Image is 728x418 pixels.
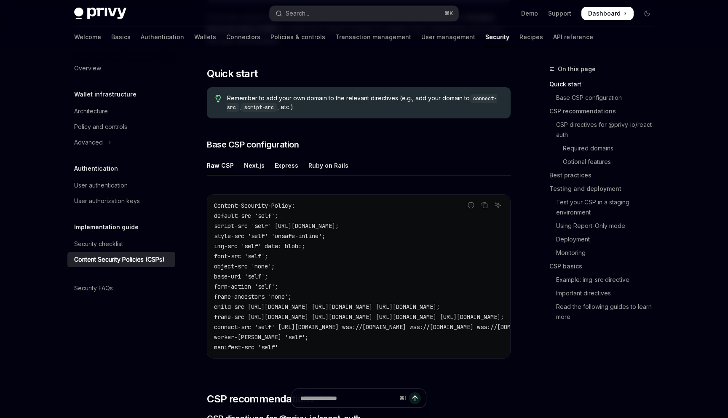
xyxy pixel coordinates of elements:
[214,273,268,280] span: base-uri 'self';
[214,323,689,331] span: connect-src 'self' [URL][DOMAIN_NAME] wss://[DOMAIN_NAME] wss://[DOMAIN_NAME] wss://[DOMAIN_NAME]...
[558,64,596,74] span: On this page
[241,103,277,112] code: script-src
[207,67,257,80] span: Quick start
[485,27,509,47] a: Security
[640,7,654,20] button: Toggle dark mode
[74,8,126,19] img: dark logo
[74,196,140,206] div: User authorization keys
[214,333,308,341] span: worker-[PERSON_NAME] 'self';
[214,293,292,300] span: frame-ancestors 'none';
[67,61,175,76] a: Overview
[549,78,661,91] a: Quick start
[214,252,268,260] span: font-src 'self';
[549,287,661,300] a: Important directives
[67,193,175,209] a: User authorization keys
[67,252,175,267] a: Content Security Policies (CSPs)
[214,263,275,270] span: object-src 'none';
[215,95,221,102] svg: Tip
[141,27,184,47] a: Authentication
[214,283,278,290] span: form-action 'self';
[67,178,175,193] a: User authentication
[549,104,661,118] a: CSP recommendations
[466,200,476,211] button: Report incorrect code
[74,122,127,132] div: Policy and controls
[549,300,661,324] a: Read the following guides to learn more:
[227,94,497,112] code: connect-src
[74,137,103,147] div: Advanced
[519,27,543,47] a: Recipes
[67,281,175,296] a: Security FAQs
[300,389,396,407] input: Ask a question...
[553,27,593,47] a: API reference
[549,182,661,196] a: Testing and deployment
[549,260,661,273] a: CSP basics
[270,27,325,47] a: Policies & controls
[74,239,123,249] div: Security checklist
[227,94,502,112] span: Remember to add your own domain to the relevant directives (e.g., add your domain to , , etc.)
[549,246,661,260] a: Monitoring
[74,283,113,293] div: Security FAQs
[521,9,538,18] a: Demo
[214,303,440,311] span: child-src [URL][DOMAIN_NAME] [URL][DOMAIN_NAME] [URL][DOMAIN_NAME];
[207,155,234,175] div: Raw CSP
[270,6,458,21] button: Open search
[74,89,136,99] h5: Wallet infrastructure
[548,9,571,18] a: Support
[214,313,504,321] span: frame-src [URL][DOMAIN_NAME] [URL][DOMAIN_NAME] [URL][DOMAIN_NAME] [URL][DOMAIN_NAME];
[549,142,661,155] a: Required domains
[74,255,165,265] div: Content Security Policies (CSPs)
[214,343,278,351] span: manifest-src 'self'
[67,104,175,119] a: Architecture
[444,10,453,17] span: ⌘ K
[214,212,278,220] span: default-src 'self';
[214,202,295,209] span: Content-Security-Policy:
[549,169,661,182] a: Best practices
[194,27,216,47] a: Wallets
[74,106,108,116] div: Architecture
[549,196,661,219] a: Test your CSP in a staging environment
[214,242,305,250] span: img-src 'self' data: blob:;
[549,219,661,233] a: Using Report-Only mode
[226,27,260,47] a: Connectors
[244,155,265,175] div: Next.js
[549,233,661,246] a: Deployment
[214,222,339,230] span: script-src 'self' [URL][DOMAIN_NAME];
[588,9,621,18] span: Dashboard
[275,155,298,175] div: Express
[421,27,475,47] a: User management
[207,139,299,150] span: Base CSP configuration
[549,91,661,104] a: Base CSP configuration
[335,27,411,47] a: Transaction management
[74,180,128,190] div: User authentication
[214,232,325,240] span: style-src 'self' 'unsafe-inline';
[492,200,503,211] button: Ask AI
[67,119,175,134] a: Policy and controls
[549,155,661,169] a: Optional features
[67,236,175,252] a: Security checklist
[409,392,421,404] button: Send message
[111,27,131,47] a: Basics
[74,222,139,232] h5: Implementation guide
[74,63,101,73] div: Overview
[74,163,118,174] h5: Authentication
[286,8,309,19] div: Search...
[581,7,634,20] a: Dashboard
[479,200,490,211] button: Copy the contents from the code block
[549,118,661,142] a: CSP directives for @privy-io/react-auth
[67,135,175,150] button: Toggle Advanced section
[74,27,101,47] a: Welcome
[308,155,348,175] div: Ruby on Rails
[549,273,661,287] a: Example: img-src directive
